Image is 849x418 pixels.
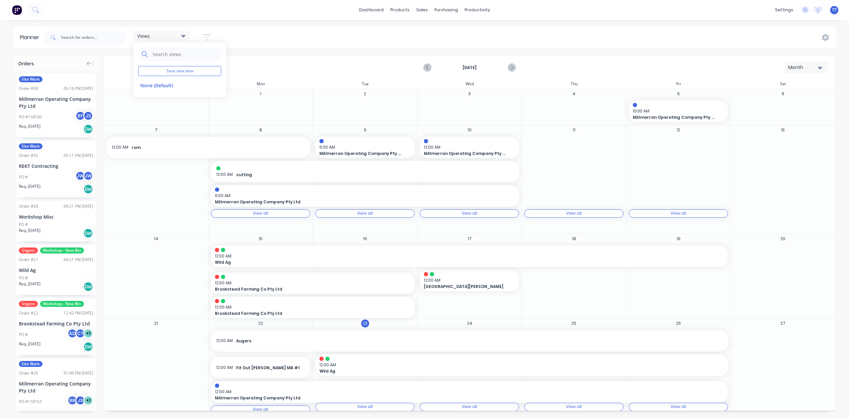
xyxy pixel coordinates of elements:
[75,111,85,121] div: BF
[215,193,512,199] span: 6:00 AM
[18,60,34,67] span: Orders
[19,213,93,220] div: Workshop Misc
[216,365,233,371] span: 12:00 AM
[257,126,265,134] button: 8
[64,370,93,376] div: 01:40 PM [DATE]
[319,151,402,157] span: Millmerran Operating Company Pty Ltd
[19,222,28,228] div: PO #
[424,151,506,157] span: Millmerran Operating Company Pty Ltd
[12,5,22,15] img: Factory
[779,126,787,134] button: 13
[357,404,373,409] div: View all
[216,172,233,178] span: 12:00 AM
[236,365,305,371] span: Fit Out [PERSON_NAME] MB #1
[315,137,415,158] div: 6:00 AMMillmerran Operating Company Pty Ltd
[19,281,40,287] span: Req. [DATE]
[67,328,77,338] div: AD
[570,126,578,134] button: 11
[19,76,42,82] span: Site Work
[19,143,42,149] span: Site Work
[138,66,221,76] button: Save new view
[40,301,84,307] span: Workshop - New Bin
[626,79,731,89] div: Fri
[675,126,683,134] button: 12
[319,362,721,368] span: 12:00 AM
[215,304,407,310] span: 12:00 AM
[83,171,93,181] div: JW
[19,86,38,92] div: Order # 30
[361,319,369,327] button: 23
[215,259,673,265] span: Wild Ag
[566,211,582,216] div: View all
[75,395,85,405] div: JS
[508,63,515,72] button: Next page
[19,153,38,159] div: Order # 32
[83,328,93,338] div: + 1
[215,286,391,292] span: Brookstead Farming Co Pty Ltd
[138,81,209,89] button: None (Default)
[570,90,578,98] button: 4
[313,79,417,89] div: Tue
[788,64,819,71] div: Month
[19,123,40,129] span: Req. [DATE]
[357,211,373,216] div: View all
[112,144,128,151] span: 12:00 AM
[424,63,431,72] button: Previous page
[19,380,93,394] div: Millmerran Operating Company Pty Ltd
[83,228,93,238] div: Del
[19,267,93,274] div: Wild Ag
[152,319,160,327] button: 21
[40,247,84,253] span: Workshop - New Bin
[361,90,369,98] button: 2
[629,101,728,122] div: 10:30 AMMillmerran Operating Company Pty Ltd
[570,319,578,327] button: 25
[75,171,85,181] div: JW
[20,34,42,41] div: Planner
[211,161,519,182] div: 12:00 AMcutting
[137,33,150,39] span: Views
[106,137,310,158] div: 12:00 AMrom
[75,328,85,338] div: CT
[64,153,93,159] div: 05:11 PM [DATE]
[19,257,38,263] div: Order # 21
[356,5,387,15] a: dashboard
[211,381,728,403] div: 12:00 AMMillmerran Operating Company Pty Ltd
[772,5,797,15] div: settings
[64,310,93,316] div: 12:42 PM [DATE]
[19,247,38,253] span: Urgent
[211,297,415,318] div: 12:00 AMBrookstead Farming Co Pty Ltd
[522,79,626,89] div: Thu
[19,310,38,316] div: Order # 22
[779,319,787,327] button: 27
[387,5,413,15] div: products
[19,163,93,170] div: REKT Contracting
[462,404,477,409] div: View all
[211,330,728,352] div: 12:00 AMAugers
[671,211,686,216] div: View all
[83,184,93,194] div: Del
[211,245,728,267] div: 12:00 AMWild Ag
[19,183,40,189] span: Req. [DATE]
[315,354,728,376] div: 12:00 AMWild Ag
[253,407,268,412] div: View all
[319,368,684,374] span: Wild Ag
[236,172,514,178] span: cutting
[215,311,391,316] span: Brookstead Farming Co Pty Ltd
[319,144,407,150] span: 6:00 AM
[257,319,265,327] button: 22
[436,65,503,71] strong: [DATE]
[64,203,93,209] div: 04:21 PM [DATE]
[19,341,40,347] span: Req. [DATE]
[675,319,683,327] button: 26
[215,280,407,286] span: 12:00 AM
[424,277,512,283] span: 12:00 AM
[779,90,787,98] button: 6
[152,235,160,243] button: 14
[19,332,28,338] div: PO #
[466,319,474,327] button: 24
[19,320,93,327] div: Brookstead Farming Co Pty Ltd
[19,228,40,234] span: Req. [DATE]
[19,361,42,367] span: Site Work
[211,357,310,379] div: 12:00 AMFit Out [PERSON_NAME] MB #1
[19,203,38,209] div: Order # 20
